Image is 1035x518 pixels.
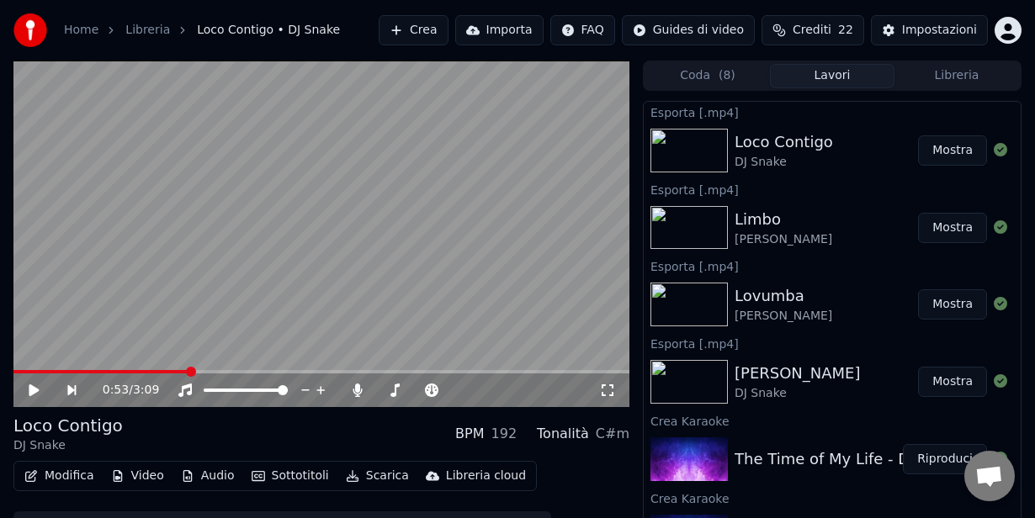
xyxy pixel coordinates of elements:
[770,64,894,88] button: Lavori
[446,468,526,484] div: Libreria cloud
[622,15,755,45] button: Guides di video
[735,284,832,308] div: Lovumba
[918,289,987,320] button: Mostra
[918,213,987,243] button: Mostra
[894,64,1019,88] button: Libreria
[13,13,47,47] img: youka
[902,22,977,39] div: Impostazioni
[762,15,864,45] button: Crediti22
[644,179,1021,199] div: Esporta [.mp4]
[918,135,987,166] button: Mostra
[103,382,129,399] span: 0:53
[735,308,832,325] div: [PERSON_NAME]
[871,15,988,45] button: Impostazioni
[133,382,159,399] span: 3:09
[64,22,340,39] nav: breadcrumb
[13,414,123,437] div: Loco Contigo
[491,424,517,444] div: 192
[550,15,615,45] button: FAQ
[735,130,833,154] div: Loco Contigo
[13,437,123,454] div: DJ Snake
[918,367,987,397] button: Mostra
[644,410,1021,431] div: Crea Karaoke
[735,362,861,385] div: [PERSON_NAME]
[174,464,241,488] button: Audio
[64,22,98,39] a: Home
[719,67,735,84] span: ( 8 )
[735,154,833,171] div: DJ Snake
[644,488,1021,508] div: Crea Karaoke
[596,424,629,444] div: C#m
[455,424,484,444] div: BPM
[645,64,770,88] button: Coda
[644,333,1021,353] div: Esporta [.mp4]
[735,208,832,231] div: Limbo
[125,22,170,39] a: Libreria
[103,382,143,399] div: /
[537,424,589,444] div: Tonalità
[379,15,448,45] button: Crea
[838,22,853,39] span: 22
[903,444,987,474] button: Riproduci
[644,102,1021,122] div: Esporta [.mp4]
[735,447,1002,471] div: The Time of My Life - Dirty Dancing
[197,22,340,39] span: Loco Contigo • DJ Snake
[104,464,171,488] button: Video
[339,464,416,488] button: Scarica
[735,231,832,248] div: [PERSON_NAME]
[793,22,831,39] span: Crediti
[735,385,861,402] div: DJ Snake
[455,15,544,45] button: Importa
[18,464,101,488] button: Modifica
[964,451,1015,501] div: Aprire la chat
[245,464,336,488] button: Sottotitoli
[644,256,1021,276] div: Esporta [.mp4]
